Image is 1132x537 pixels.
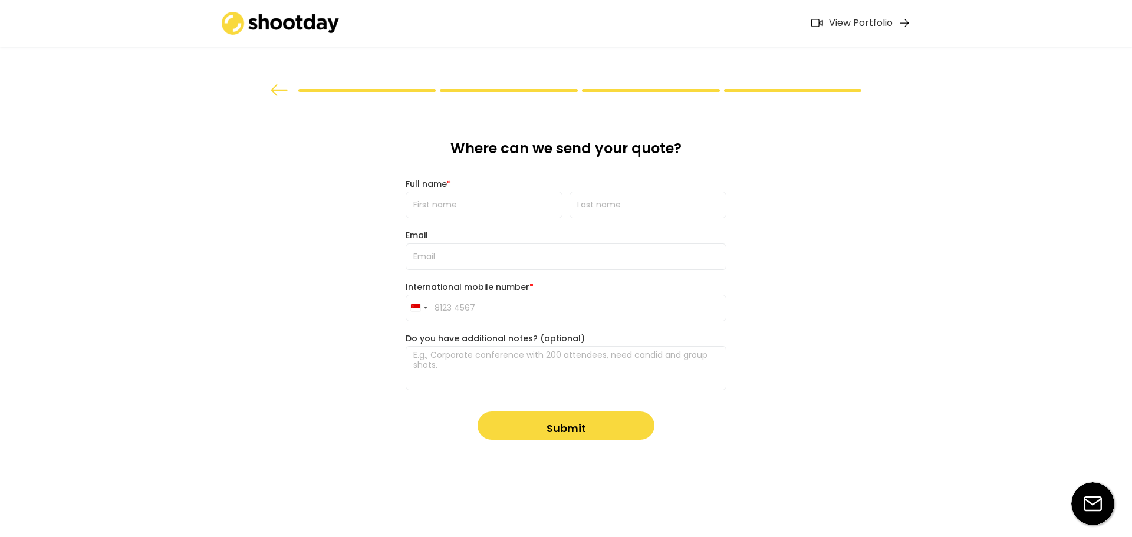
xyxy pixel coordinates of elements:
[406,333,726,344] div: Do you have additional notes? (optional)
[406,282,726,292] div: International mobile number
[829,17,893,29] div: View Portfolio
[406,179,726,189] div: Full name
[406,295,726,321] input: 8123 4567
[478,411,654,440] button: Submit
[811,19,823,27] img: Icon%20feather-video%402x.png
[406,295,431,321] button: Selected country
[406,139,726,167] div: Where can we send your quote?
[222,12,340,35] img: shootday_logo.png
[271,84,288,96] img: arrow%20back.svg
[406,243,726,270] input: Email
[406,230,726,241] div: Email
[1071,482,1114,525] img: email-icon%20%281%29.svg
[570,192,726,218] input: Last name
[406,192,562,218] input: First name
